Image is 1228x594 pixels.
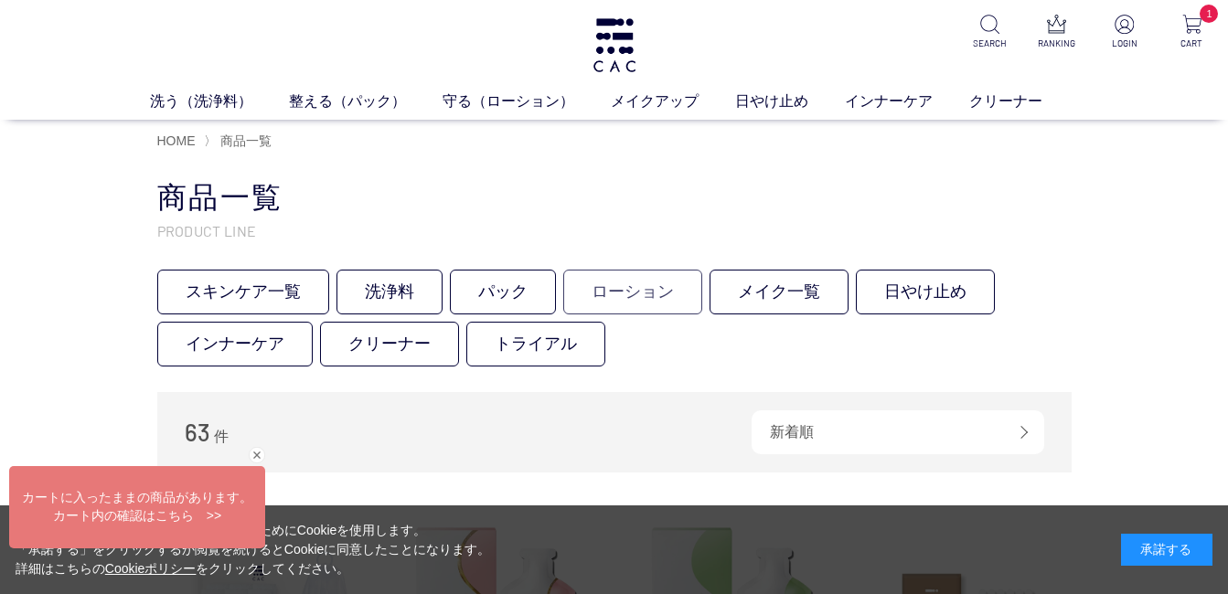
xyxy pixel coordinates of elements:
[289,90,443,112] a: 整える（パック）
[845,90,969,112] a: インナーケア
[1103,15,1146,50] a: LOGIN
[185,418,210,446] span: 63
[967,15,1010,50] a: SEARCH
[563,270,702,314] a: ローション
[157,178,1072,217] h1: 商品一覧
[204,133,276,150] li: 〉
[150,90,289,112] a: 洗う（洗浄料）
[220,133,272,148] span: 商品一覧
[336,270,443,314] a: 洗浄料
[591,18,638,72] img: logo
[1200,5,1218,23] span: 1
[735,90,845,112] a: 日やけ止め
[611,90,735,112] a: メイクアップ
[443,90,611,112] a: 守る（ローション）
[217,133,272,148] a: 商品一覧
[1170,15,1213,50] a: 1 CART
[320,322,459,366] a: クリーナー
[105,561,197,576] a: Cookieポリシー
[450,270,556,314] a: パック
[157,221,1072,240] p: PRODUCT LINE
[466,322,605,366] a: トライアル
[967,37,1010,50] p: SEARCH
[856,270,995,314] a: 日やけ止め
[157,322,313,366] a: インナーケア
[710,270,849,314] a: メイク一覧
[752,410,1044,454] div: 新着順
[157,133,196,148] a: HOME
[1035,37,1078,50] p: RANKING
[157,270,329,314] a: スキンケア一覧
[214,429,229,444] span: 件
[969,90,1079,112] a: クリーナー
[1103,37,1146,50] p: LOGIN
[1121,534,1212,566] div: 承諾する
[1035,15,1078,50] a: RANKING
[1170,37,1213,50] p: CART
